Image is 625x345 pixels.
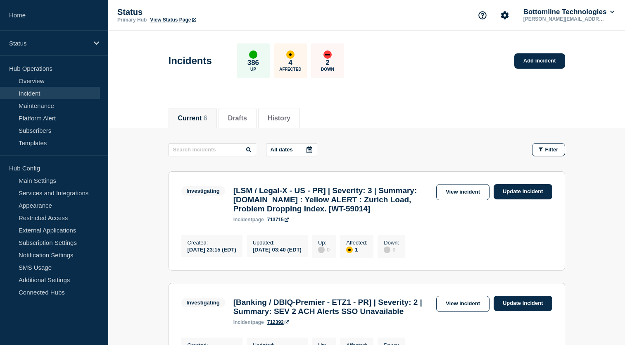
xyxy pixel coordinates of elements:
span: Investigating [181,186,225,196]
p: Affected [279,67,301,72]
a: Update incident [494,296,552,311]
span: 6 [204,115,207,122]
p: Affected : [346,240,367,246]
div: up [249,50,257,59]
button: Bottomline Technologies [522,8,616,16]
a: 712392 [267,319,289,325]
div: affected [286,50,295,59]
button: Current 6 [178,115,207,122]
h3: [Banking / DBIQ-Premier - ETZ1 - PR] | Severity: 2 | Summary: SEV 2 ACH Alerts SSO Unavailable [233,298,432,316]
p: Down [321,67,334,72]
div: 0 [318,246,330,253]
input: Search incidents [169,143,256,156]
div: [DATE] 23:15 (EDT) [188,246,236,253]
a: View incident [436,296,490,312]
div: 0 [384,246,399,253]
h1: Incidents [169,55,212,67]
p: 386 [247,59,259,67]
span: Filter [545,146,558,153]
p: page [233,217,264,223]
h3: [LSM / Legal-X - US - PR] | Severity: 3 | Summary: [DOMAIN_NAME] : Yellow ALERT : Zurich Load, Pr... [233,186,432,213]
span: Investigating [181,298,225,307]
p: Status [9,40,88,47]
div: [DATE] 03:40 (EDT) [253,246,302,253]
button: Support [474,7,491,24]
button: Drafts [228,115,247,122]
button: All dates [266,143,317,156]
p: Status [117,7,283,17]
p: 4 [288,59,292,67]
p: [PERSON_NAME][EMAIL_ADDRESS][DOMAIN_NAME] [522,16,608,22]
p: Up [250,67,256,72]
p: Updated : [253,240,302,246]
button: Account settings [496,7,513,24]
div: disabled [318,247,325,253]
button: Filter [532,143,565,156]
a: View Status Page [150,17,196,23]
button: History [268,115,290,122]
span: incident [233,217,252,223]
a: Update incident [494,184,552,199]
p: 2 [326,59,329,67]
div: down [323,50,332,59]
p: Down : [384,240,399,246]
p: page [233,319,264,325]
p: All dates [271,146,293,153]
p: Created : [188,240,236,246]
a: 713715 [267,217,289,223]
p: Up : [318,240,330,246]
p: Primary Hub [117,17,147,23]
div: disabled [384,247,390,253]
div: 1 [346,246,367,253]
a: View incident [436,184,490,200]
a: Add incident [514,53,565,69]
div: affected [346,247,353,253]
span: incident [233,319,252,325]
